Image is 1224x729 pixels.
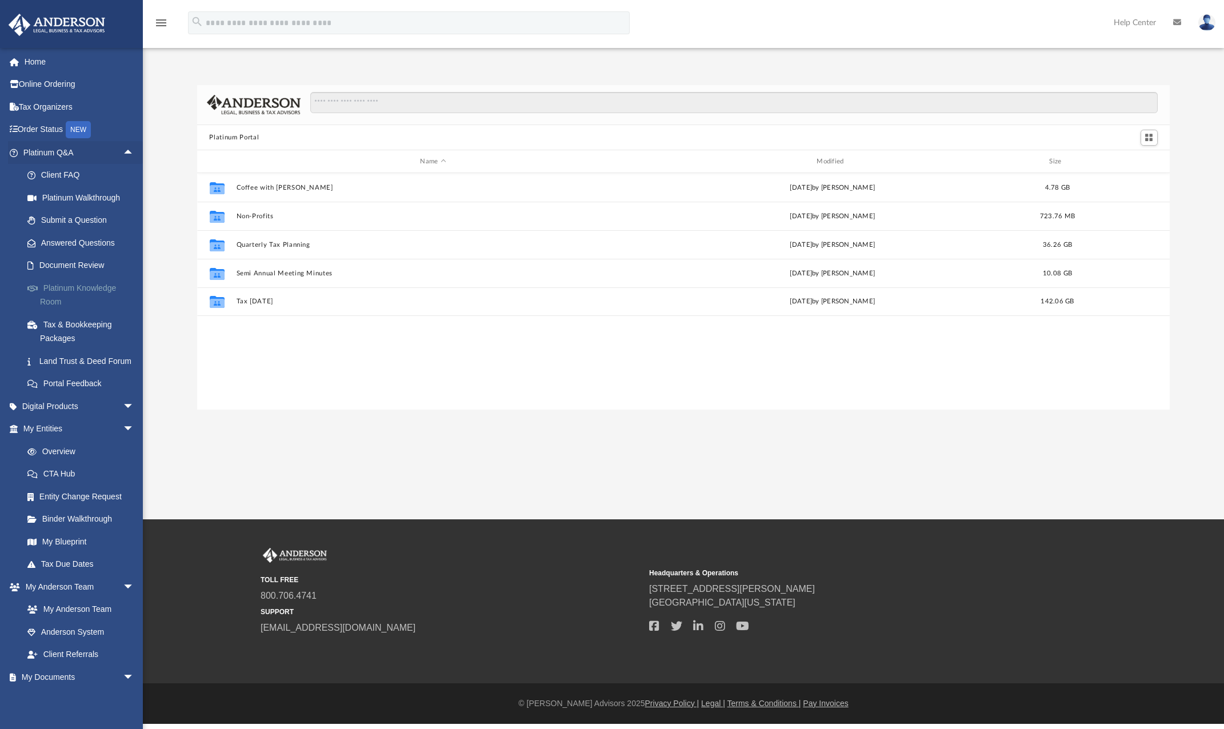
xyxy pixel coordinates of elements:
div: Size [1034,157,1080,167]
button: Tax [DATE] [236,298,630,306]
a: Digital Productsarrow_drop_down [8,395,151,418]
span: arrow_drop_down [123,575,146,599]
a: 800.706.4741 [261,591,317,600]
a: Anderson System [16,620,146,643]
a: Platinum Walkthrough [16,186,151,209]
button: Quarterly Tax Planning [236,241,630,249]
div: [DATE] by [PERSON_NAME] [635,297,1030,307]
div: Modified [635,157,1029,167]
i: menu [154,16,168,30]
a: Portal Feedback [16,372,151,395]
a: Pay Invoices [803,699,848,708]
div: © [PERSON_NAME] Advisors 2025 [143,698,1224,710]
a: My Blueprint [16,530,146,553]
button: Switch to Grid View [1141,130,1158,146]
button: Semi Annual Meeting Minutes [236,270,630,277]
div: [DATE] by [PERSON_NAME] [635,240,1030,250]
div: id [202,157,230,167]
a: Home [8,50,151,73]
a: Box [16,688,140,711]
a: Answered Questions [16,231,151,254]
a: My Entitiesarrow_drop_down [8,418,151,440]
button: Platinum Portal [209,133,259,143]
input: Search files and folders [310,92,1157,114]
div: NEW [66,121,91,138]
span: 10.08 GB [1043,270,1072,277]
div: [DATE] by [PERSON_NAME] [635,183,1030,193]
a: Terms & Conditions | [727,699,801,708]
div: grid [197,173,1170,410]
img: Anderson Advisors Platinum Portal [5,14,109,36]
button: Coffee with [PERSON_NAME] [236,184,630,191]
img: Anderson Advisors Platinum Portal [261,548,329,563]
span: arrow_drop_up [123,141,146,165]
a: My Documentsarrow_drop_down [8,666,146,688]
div: id [1085,157,1165,167]
button: Non-Profits [236,213,630,220]
a: Document Review [16,254,151,277]
a: Tax Due Dates [16,553,151,576]
a: Online Ordering [8,73,151,96]
a: Tax Organizers [8,95,151,118]
a: Binder Walkthrough [16,508,151,531]
a: Legal | [701,699,725,708]
small: Headquarters & Operations [649,568,1030,578]
i: search [191,15,203,28]
span: arrow_drop_down [123,666,146,689]
a: My Anderson Teamarrow_drop_down [8,575,146,598]
a: menu [154,22,168,30]
a: [GEOGRAPHIC_DATA][US_STATE] [649,598,795,607]
a: Client FAQ [16,164,151,187]
img: User Pic [1198,14,1215,31]
small: SUPPORT [261,607,641,617]
div: [DATE] by [PERSON_NAME] [635,211,1030,222]
span: 723.76 MB [1039,213,1074,219]
a: Platinum Knowledge Room [16,277,151,313]
a: Privacy Policy | [645,699,699,708]
a: CTA Hub [16,463,151,486]
a: Submit a Question [16,209,151,232]
div: Name [235,157,630,167]
span: arrow_drop_down [123,395,146,418]
span: 142.06 GB [1041,298,1074,305]
a: My Anderson Team [16,598,140,621]
span: arrow_drop_down [123,418,146,441]
a: Entity Change Request [16,485,151,508]
span: 4.78 GB [1045,185,1070,191]
a: Overview [16,440,151,463]
span: 36.26 GB [1043,242,1072,248]
a: [STREET_ADDRESS][PERSON_NAME] [649,584,815,594]
div: [DATE] by [PERSON_NAME] [635,269,1030,279]
a: [EMAIL_ADDRESS][DOMAIN_NAME] [261,623,415,632]
a: Client Referrals [16,643,146,666]
a: Land Trust & Deed Forum [16,350,151,372]
a: Platinum Q&Aarrow_drop_up [8,141,151,164]
small: TOLL FREE [261,575,641,585]
a: Tax & Bookkeeping Packages [16,313,151,350]
a: Order StatusNEW [8,118,151,142]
